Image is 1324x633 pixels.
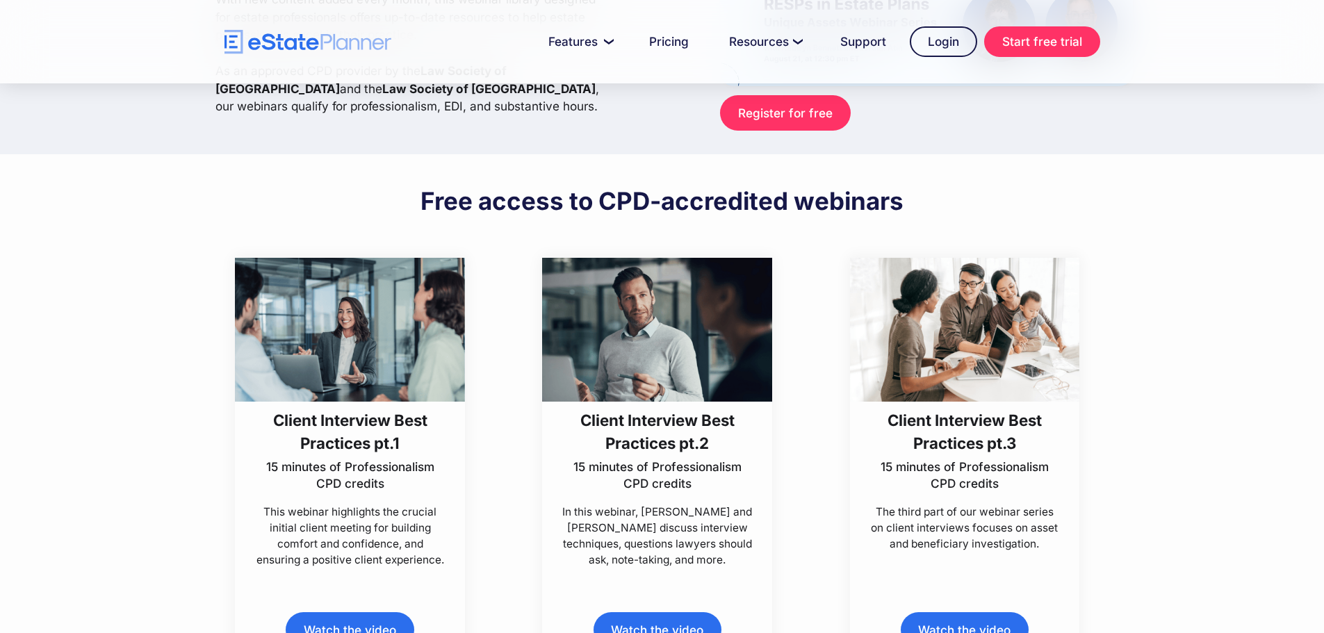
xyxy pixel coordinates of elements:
[224,30,391,54] a: home
[532,28,626,56] a: Features
[824,28,903,56] a: Support
[850,258,1080,552] a: Client Interview Best Practices pt.315 minutes of Professionalism CPD creditsThe third part of ou...
[562,504,753,568] p: In this webinar, [PERSON_NAME] and [PERSON_NAME] discuss interview techniques, questions lawyers ...
[382,81,596,96] strong: Law Society of [GEOGRAPHIC_DATA]
[235,258,465,568] a: Client Interview Best Practices pt.115 minutes of Professionalism CPD creditsThis webinar highlig...
[984,26,1100,57] a: Start free trial
[254,504,446,568] p: This webinar highlights the crucial initial client meeting for building comfort and confidence, a...
[712,28,817,56] a: Resources
[869,504,1061,552] p: The third part of our webinar series on client interviews focuses on asset and beneficiary invest...
[869,409,1061,455] h3: Client Interview Best Practices pt.3
[869,459,1061,492] p: 15 minutes of Professionalism CPD credits
[720,95,850,131] a: Register for free
[632,28,705,56] a: Pricing
[420,186,904,216] h2: Free access to CPD-accredited webinars
[562,459,753,492] p: 15 minutes of Professionalism CPD credits
[542,258,772,568] a: Client Interview Best Practices pt.215 minutes of Professionalism CPD creditsIn this webinar, [PE...
[910,26,977,57] a: Login
[254,459,446,492] p: 15 minutes of Professionalism CPD credits
[562,409,753,455] h3: Client Interview Best Practices pt.2
[254,409,446,455] h3: Client Interview Best Practices pt.1
[215,63,507,96] strong: Law Society of [GEOGRAPHIC_DATA]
